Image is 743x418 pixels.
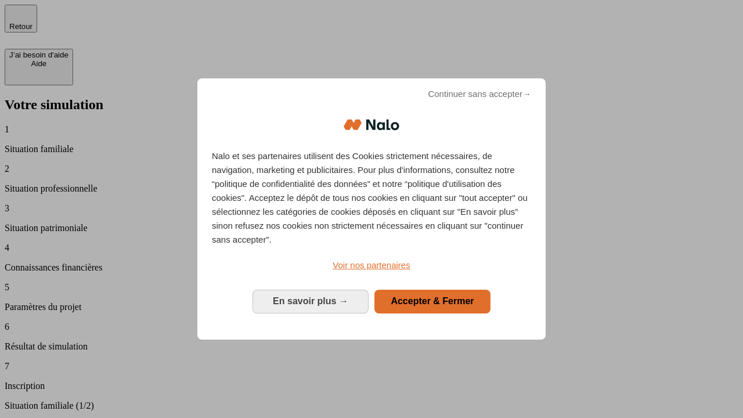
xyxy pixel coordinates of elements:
[197,78,546,339] div: Bienvenue chez Nalo Gestion du consentement
[273,296,348,306] span: En savoir plus →
[333,260,410,270] span: Voir nos partenaires
[212,149,531,247] p: Nalo et ses partenaires utilisent des Cookies strictement nécessaires, de navigation, marketing e...
[391,296,474,306] span: Accepter & Fermer
[344,107,399,142] img: Logo
[374,290,490,313] button: Accepter & Fermer: Accepter notre traitement des données et fermer
[428,87,531,101] span: Continuer sans accepter→
[253,290,369,313] button: En savoir plus: Configurer vos consentements
[212,258,531,272] a: Voir nos partenaires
